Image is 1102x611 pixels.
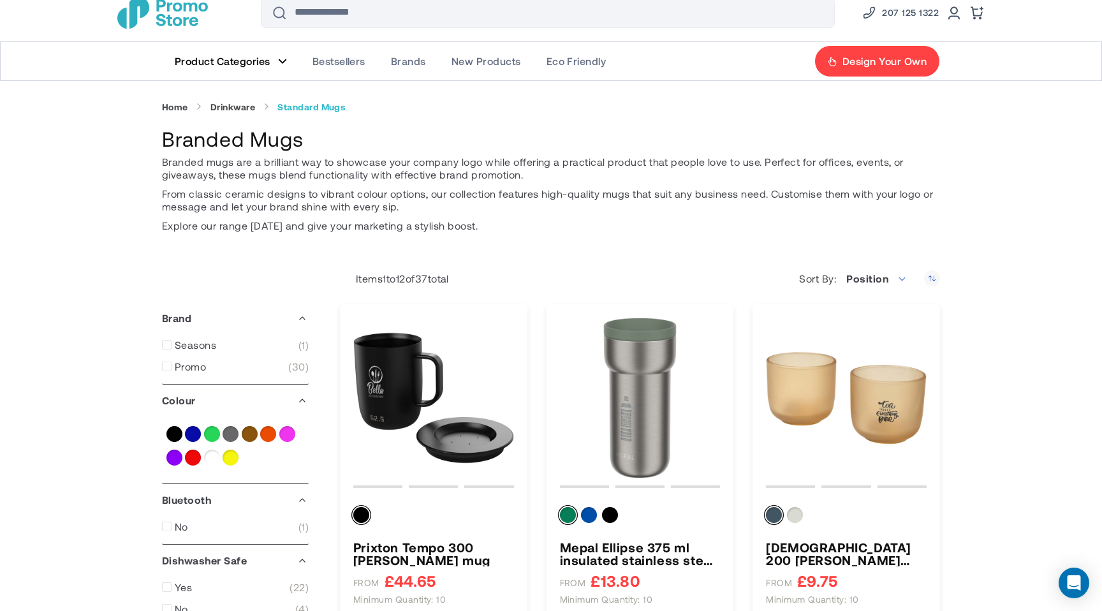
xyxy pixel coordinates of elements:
[175,55,270,68] span: Product Categories
[353,594,446,605] span: Minimum quantity: 10
[210,101,255,113] a: Drinkware
[340,272,449,285] p: Items to of total
[766,507,927,528] div: Colour
[353,541,514,566] h3: Prixton Tempo 300 [PERSON_NAME] mug
[924,270,940,286] a: Set Descending Direction
[175,360,206,373] span: Promo
[766,594,859,605] span: Minimum quantity: 10
[298,520,309,533] span: 1
[560,541,721,566] a: Mepal Ellipse 375 ml insulated stainless steel mug
[766,541,927,566] h3: [DEMOGRAPHIC_DATA] 200 [PERSON_NAME] cups - set of 2
[353,577,379,589] span: FROM
[204,426,220,442] a: Green
[581,507,597,523] div: Vivid blue
[162,545,309,577] div: Dishwasher Safe
[862,5,939,20] a: Phone
[560,318,721,478] img: Mepal Ellipse 375 ml insulated stainless steel mug
[1059,568,1089,598] div: Open Intercom Messenger
[353,507,514,528] div: Colour
[560,507,576,523] div: Green
[560,577,586,589] span: FROM
[766,318,927,478] img: Male 200 ml glass cups - set of 2
[547,55,606,68] span: Eco Friendly
[223,426,239,442] a: Grey
[162,520,309,533] a: No 1
[242,426,258,442] a: Natural
[162,581,309,594] a: Yes 22
[353,507,369,523] div: Solid black
[846,272,888,284] span: Position
[839,266,915,291] span: Position
[162,188,940,213] p: From classic ceramic designs to vibrant colour options, our collection features high-quality mugs...
[166,450,182,466] a: Purple
[162,302,309,334] div: Brand
[298,339,309,351] span: 1
[383,272,386,284] span: 1
[290,581,309,594] span: 22
[766,577,792,589] span: FROM
[185,450,201,466] a: Red
[787,507,803,523] div: Oatmeal
[560,594,653,605] span: Minimum quantity: 10
[162,101,188,113] a: Home
[162,385,309,416] div: Colour
[162,339,309,351] a: Seasons 1
[175,339,216,351] span: Seasons
[162,219,940,232] p: Explore our range [DATE] and give your marketing a stylish boost.
[842,55,927,68] span: Design Your Own
[162,156,940,181] p: Branded mugs are a brilliant way to showcase your company logo while offering a practical product...
[162,360,309,373] a: Promo 30
[591,573,640,589] span: £13.80
[162,125,940,152] h1: Branded Mugs
[162,484,309,516] div: Bluetooth
[175,520,188,533] span: No
[288,360,309,373] span: 30
[766,541,927,566] a: Male 200 ml glass cups - set of 2
[353,318,514,478] img: Prixton Tempo 300 ml smart mug
[452,55,521,68] span: New Products
[560,507,721,528] div: Colour
[312,55,365,68] span: Bestsellers
[391,55,426,68] span: Brands
[797,573,837,589] span: £9.75
[175,581,192,594] span: Yes
[260,426,276,442] a: Orange
[766,507,782,523] div: Hale Blue
[353,541,514,566] a: Prixton Tempo 300 ml smart mug
[185,426,201,442] a: Blue
[602,507,618,523] div: Solid black
[882,5,939,20] span: 207 125 1322
[166,426,182,442] a: Black
[204,450,220,466] a: White
[799,272,839,285] label: Sort By
[279,426,295,442] a: Pink
[277,101,346,113] strong: Standard Mugs
[396,272,406,284] span: 12
[223,450,239,466] a: Yellow
[385,573,436,589] span: £44.65
[415,272,428,284] span: 37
